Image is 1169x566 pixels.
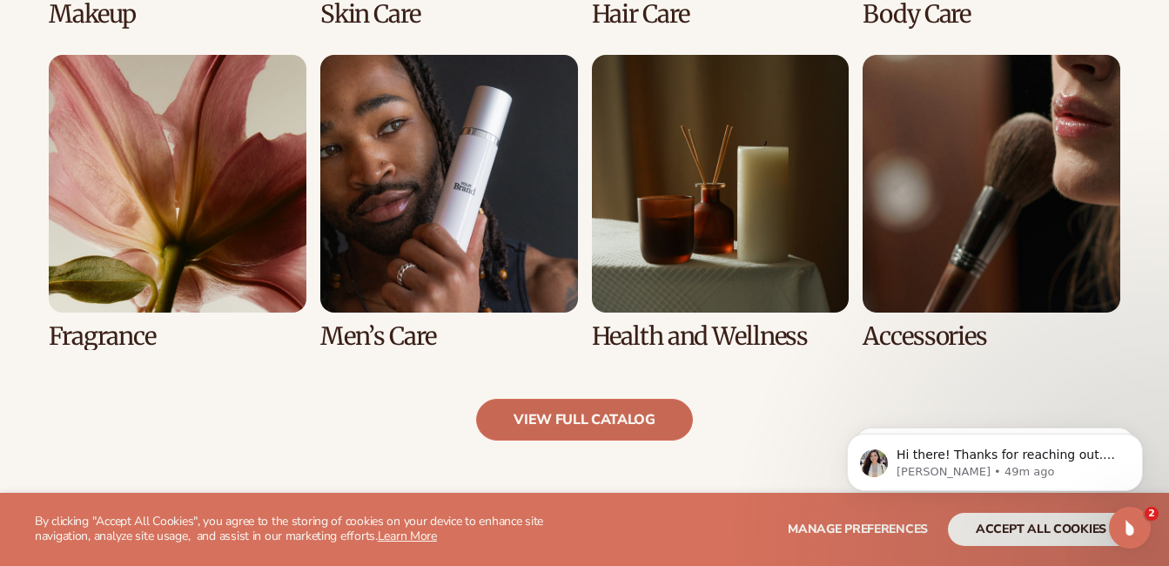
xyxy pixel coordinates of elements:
span: 2 [1145,507,1159,521]
h3: Skin Care [320,1,578,28]
button: accept all cookies [948,513,1134,546]
iframe: Intercom notifications message [821,397,1169,519]
div: 6 / 8 [320,55,578,350]
div: 8 / 8 [863,55,1120,350]
a: Learn More [378,528,437,544]
span: Manage preferences [788,521,928,537]
a: view full catalog [476,399,693,441]
div: 7 / 8 [592,55,850,350]
h3: Hair Care [592,1,850,28]
iframe: Intercom live chat [1109,507,1151,549]
h3: Makeup [49,1,306,28]
div: 5 / 8 [49,55,306,350]
h3: Body Care [863,1,1120,28]
button: Manage preferences [788,513,928,546]
p: By clicking "Accept All Cookies", you agree to the storing of cookies on your device to enhance s... [35,515,574,544]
